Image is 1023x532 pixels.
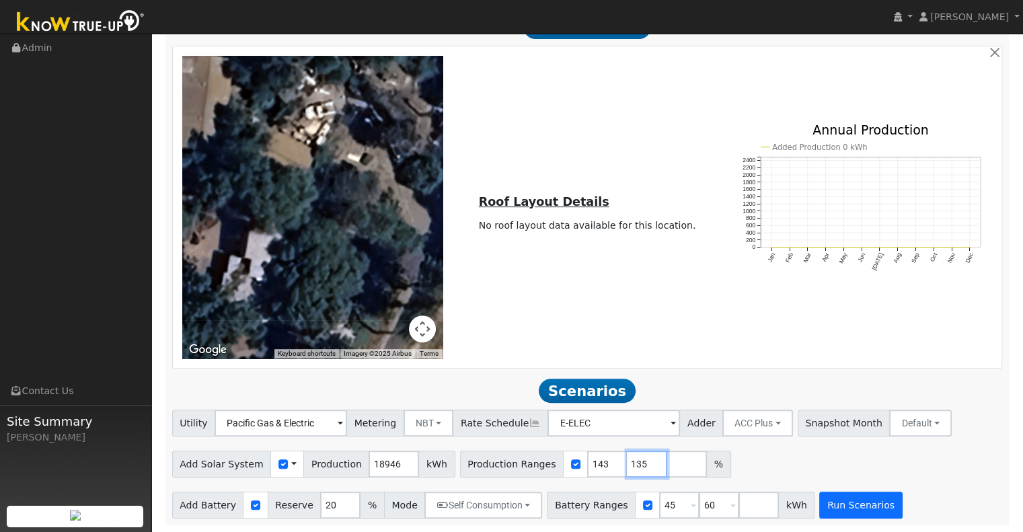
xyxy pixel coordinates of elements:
button: Run Scenarios [819,492,902,519]
input: Select a Rate Schedule [547,410,680,436]
circle: onclick="" [770,246,772,248]
u: Roof Layout Details [479,195,609,208]
a: Open this area in Google Maps (opens a new window) [186,341,230,358]
text: Nov [946,252,957,264]
span: Metering [346,410,404,436]
circle: onclick="" [806,246,808,248]
span: kWh [418,451,455,478]
text: Jun [856,252,866,264]
span: Battery Ranges [547,492,636,519]
span: Adder [679,410,723,436]
span: Imagery ©2025 Airbus [344,350,412,357]
circle: onclick="" [843,246,845,248]
text: Apr [821,252,831,263]
button: Keyboard shortcuts [278,349,336,358]
span: Utility [172,410,216,436]
circle: onclick="" [950,246,952,248]
span: kWh [778,492,814,519]
span: Scenarios [539,379,635,403]
text: Dec [964,252,975,264]
text: 1600 [743,186,755,193]
text: 200 [746,237,756,243]
button: Map camera controls [409,315,436,342]
text: Added Production 0 kWh [772,143,867,152]
text: 1200 [743,200,755,207]
text: 800 [746,215,756,222]
circle: onclick="" [825,246,827,248]
text: 1800 [743,179,755,186]
img: retrieve [70,510,81,521]
button: Default [889,410,952,436]
span: Production Ranges [460,451,564,478]
circle: onclick="" [933,246,935,248]
button: ACC Plus [722,410,793,436]
span: Mode [384,492,425,519]
text: May [837,252,848,265]
text: Annual Production [812,122,929,137]
span: Site Summary [7,412,144,430]
span: Reserve [268,492,321,519]
circle: onclick="" [969,246,971,248]
span: [PERSON_NAME] [930,11,1009,22]
input: Select a Utility [215,410,347,436]
text: 2400 [743,157,755,164]
img: Google [186,341,230,358]
circle: onclick="" [860,246,862,248]
text: Aug [892,252,903,264]
text: 600 [746,223,756,229]
button: Self Consumption [424,492,542,519]
text: Jan [766,252,776,264]
span: Add Battery [172,492,244,519]
text: Mar [802,252,812,264]
div: [PERSON_NAME] [7,430,144,445]
text: 400 [746,229,756,236]
circle: onclick="" [878,246,880,248]
span: Add Solar System [172,451,272,478]
text: 1000 [743,208,755,215]
circle: onclick="" [897,246,899,248]
circle: onclick="" [915,246,917,248]
span: % [360,492,384,519]
text: 0 [752,244,755,251]
text: 2200 [743,164,755,171]
text: Oct [929,252,939,263]
circle: onclick="" [788,246,790,248]
text: 2000 [743,172,755,178]
img: Know True-Up [10,7,151,38]
span: Rate Schedule [453,410,548,436]
button: NBT [404,410,454,436]
span: Snapshot Month [798,410,891,436]
text: Feb [784,252,794,264]
td: No roof layout data available for this location. [476,216,698,235]
a: Terms (opens in new tab) [420,350,439,357]
span: Production [303,451,369,478]
text: [DATE] [870,252,884,272]
text: 1400 [743,194,755,200]
span: % [706,451,730,478]
text: Sep [910,252,921,264]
